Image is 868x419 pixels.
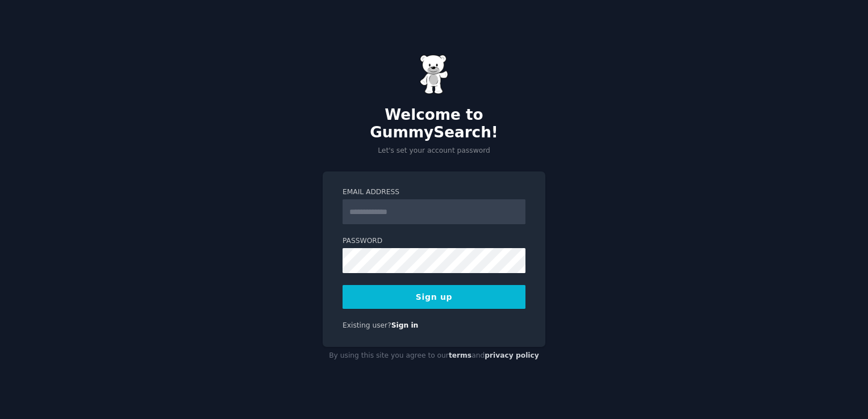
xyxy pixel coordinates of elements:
a: Sign in [391,321,419,329]
div: By using this site you agree to our and [323,347,545,365]
a: privacy policy [485,351,539,359]
label: Email Address [343,187,525,198]
span: Existing user? [343,321,391,329]
button: Sign up [343,285,525,309]
label: Password [343,236,525,246]
img: Gummy Bear [420,55,448,94]
h2: Welcome to GummySearch! [323,106,545,142]
p: Let's set your account password [323,146,545,156]
a: terms [449,351,471,359]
